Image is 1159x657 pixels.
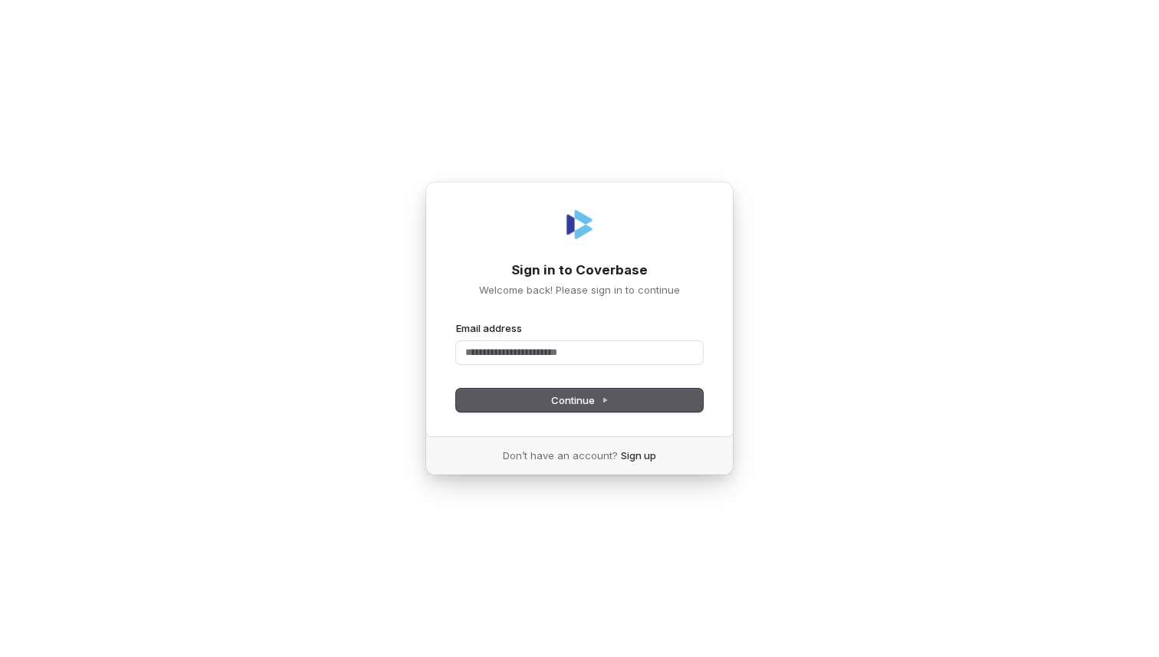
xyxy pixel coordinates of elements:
span: Don’t have an account? [503,448,618,462]
button: Continue [456,389,703,412]
a: Sign up [621,448,656,462]
h1: Sign in to Coverbase [456,261,703,280]
label: Email address [456,321,522,335]
p: Welcome back! Please sign in to continue [456,283,703,297]
img: Coverbase [561,206,598,243]
span: Continue [551,393,609,407]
